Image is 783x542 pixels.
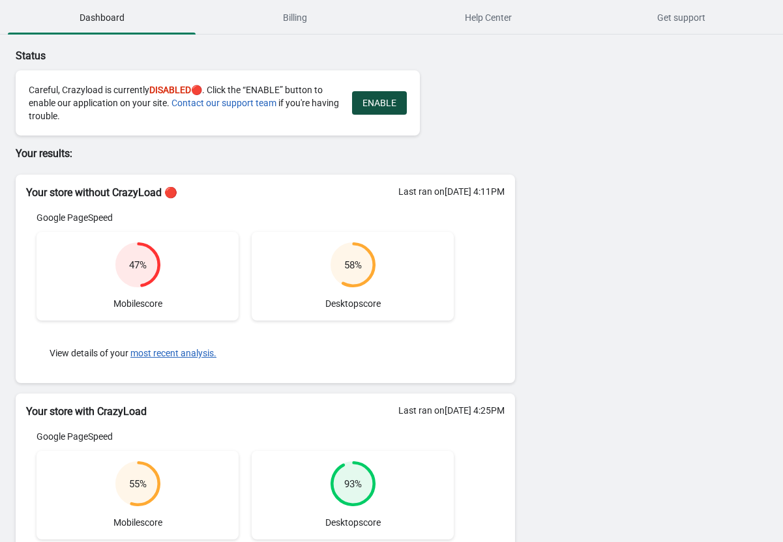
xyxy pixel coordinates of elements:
div: Last ran on [DATE] 4:25PM [398,404,505,417]
p: Your results: [16,146,515,162]
div: Google PageSpeed [37,430,454,443]
div: Mobile score [37,451,239,539]
span: Dashboard [8,6,196,29]
h2: Your store without CrazyLoad 🔴 [26,185,505,201]
span: Get support [587,6,775,29]
span: Billing [201,6,389,29]
div: Desktop score [252,451,454,539]
span: DISABLED [149,85,191,95]
div: Last ran on [DATE] 4:11PM [398,185,505,198]
div: Mobile score [37,232,239,321]
button: most recent analysis. [130,348,216,358]
span: ENABLE [362,98,396,108]
h2: Your store with CrazyLoad [26,404,505,420]
div: Google PageSpeed [37,211,454,224]
div: Desktop score [252,232,454,321]
button: Dashboard [5,1,198,35]
div: View details of your [37,334,454,373]
div: Careful, Crazyload is currently 🔴. Click the “ENABLE” button to enable our application on your si... [29,83,339,122]
a: Contact our support team [171,98,276,108]
div: 93 % [344,478,362,491]
span: Help Center [394,6,582,29]
button: ENABLE [352,91,407,115]
div: 55 % [129,478,147,491]
p: Status [16,48,515,64]
div: 58 % [344,259,362,272]
div: 47 % [129,259,147,272]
